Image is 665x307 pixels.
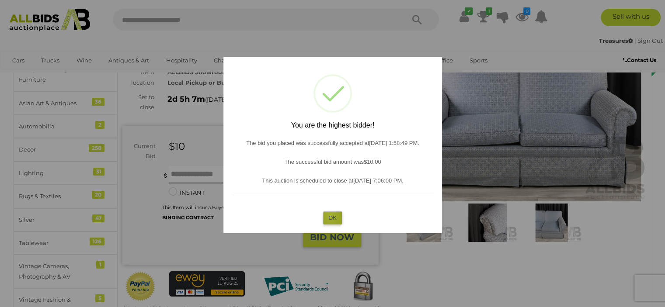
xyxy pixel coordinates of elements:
[232,121,433,129] h2: You are the highest bidder!
[363,158,381,165] span: $10.00
[323,211,342,224] button: OK
[369,139,418,146] span: [DATE] 1:58:49 PM
[232,176,433,186] p: This auction is scheduled to close at .
[353,177,402,184] span: [DATE] 7:06:00 PM
[232,156,433,166] p: The successful bid amount was
[232,138,433,148] p: The bid you placed was successfully accepted at .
